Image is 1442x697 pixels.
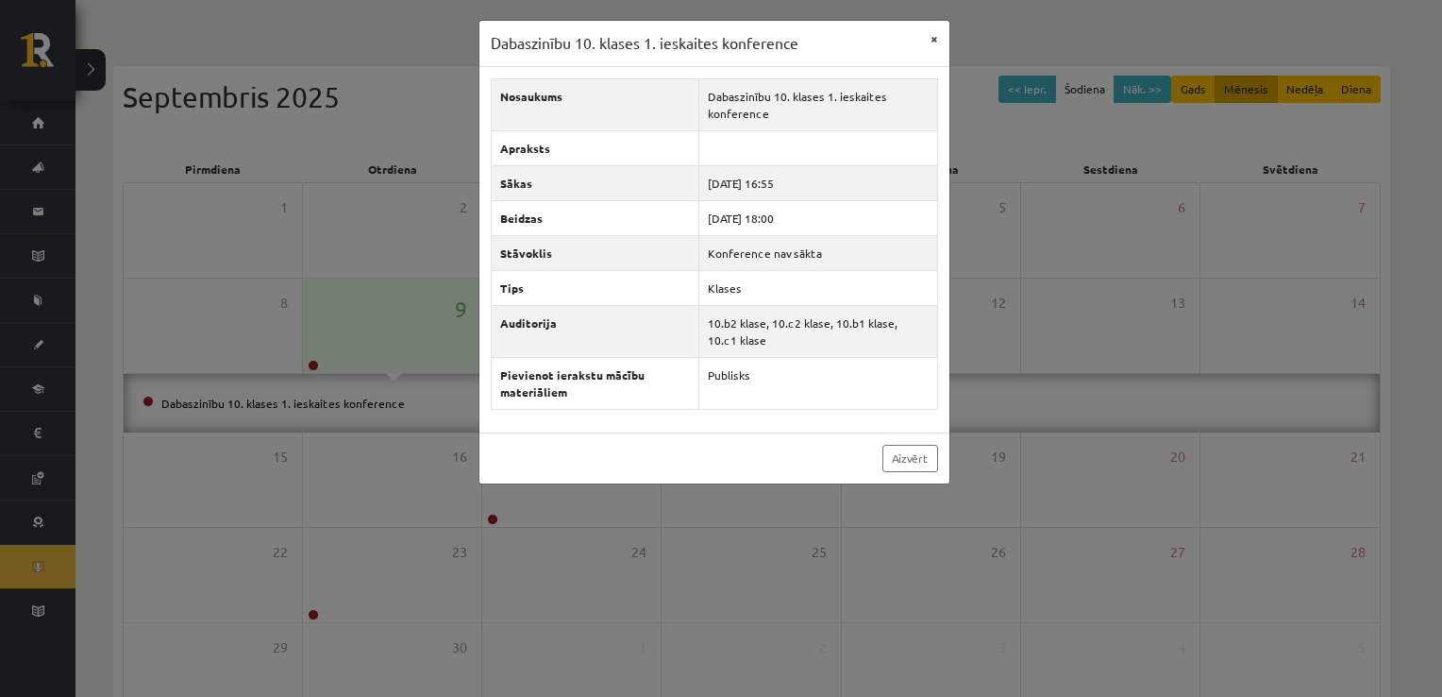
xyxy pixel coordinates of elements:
td: Dabaszinību 10. klases 1. ieskaites konference [699,78,938,130]
td: Konference nav sākta [699,235,938,270]
th: Auditorija [491,305,699,357]
td: Publisks [699,357,938,409]
h3: Dabaszinību 10. klases 1. ieskaites konference [491,32,798,55]
td: [DATE] 18:00 [699,200,938,235]
th: Nosaukums [491,78,699,130]
a: Aizvērt [882,445,938,472]
button: × [919,21,949,57]
th: Tips [491,270,699,305]
th: Sākas [491,165,699,200]
th: Beidzas [491,200,699,235]
th: Stāvoklis [491,235,699,270]
th: Pievienot ierakstu mācību materiāliem [491,357,699,409]
td: [DATE] 16:55 [699,165,938,200]
td: Klases [699,270,938,305]
th: Apraksts [491,130,699,165]
td: 10.b2 klase, 10.c2 klase, 10.b1 klase, 10.c1 klase [699,305,938,357]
